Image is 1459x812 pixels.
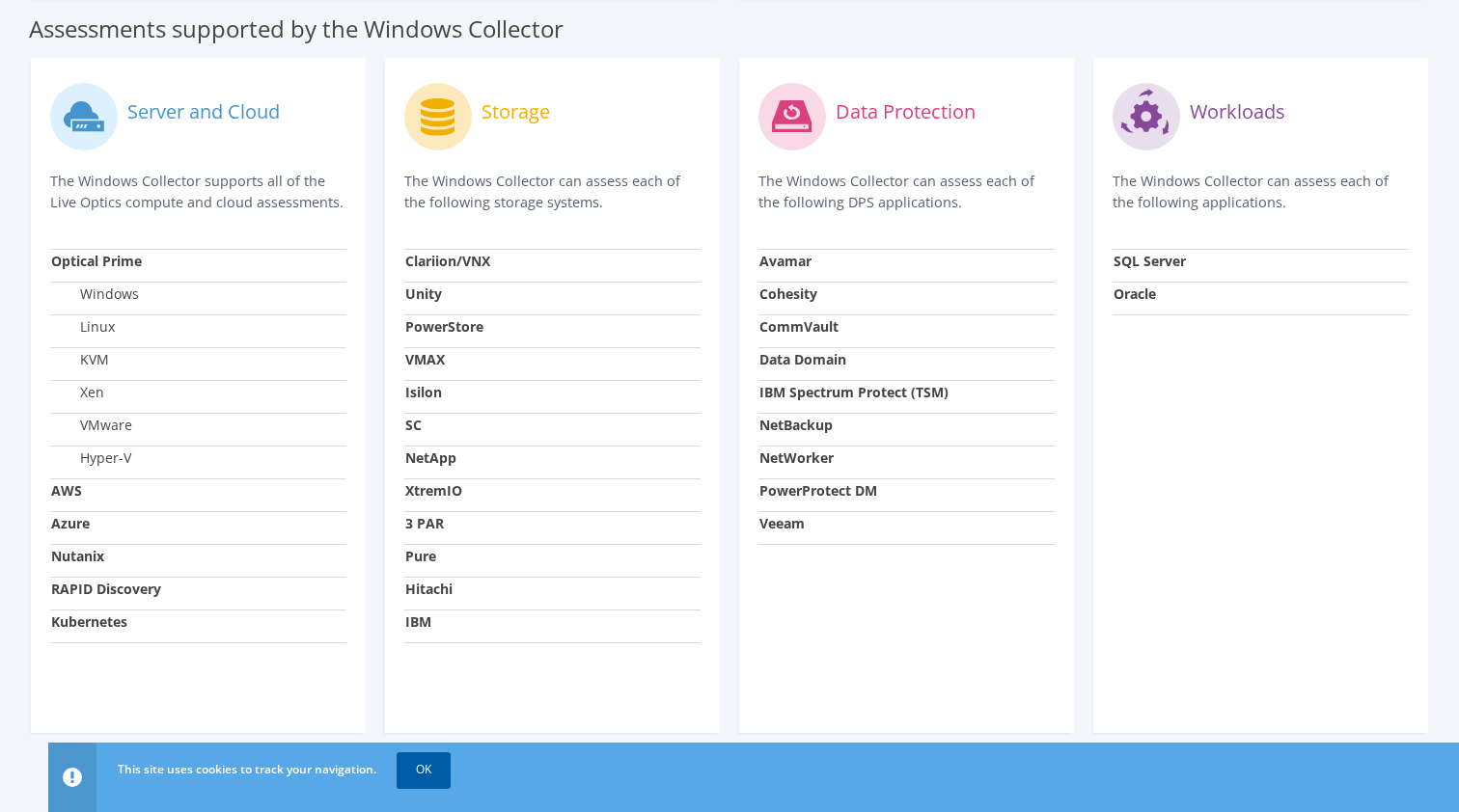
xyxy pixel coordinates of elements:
[51,547,104,565] strong: Nutanix
[1190,102,1285,122] label: Workloads
[759,481,877,500] strong: PowerProtect DM
[127,102,280,122] label: Server and Cloud
[51,416,132,435] label: VMware
[405,350,445,368] strong: VMAX
[759,448,834,467] strong: NetWorker
[118,761,376,777] span: This site uses cookies to track your navigation.
[758,171,1055,213] p: The Windows Collector can assess each of the following DPS applications.
[51,317,115,337] label: Linux
[1114,284,1156,303] strong: Oracle
[759,284,817,303] strong: Cohesity
[404,171,701,213] p: The Windows Collector can assess each of the following storage systems.
[405,547,436,565] strong: Pure
[405,612,431,631] strong: IBM
[405,448,456,467] strong: NetApp
[51,514,90,532] strong: Azure
[405,383,442,401] strong: Isilon
[405,317,483,336] strong: PowerStore
[759,514,805,532] strong: Veeam
[759,350,846,368] strong: Data Domain
[759,317,839,336] strong: CommVault
[397,752,451,787] a: OK
[482,102,550,122] label: Storage
[1114,252,1186,270] strong: SQL Server
[51,448,131,468] label: Hyper-V
[50,171,346,213] p: The Windows Collector supports all of the Live Optics compute and cloud assessments.
[759,416,833,434] strong: NetBackup
[29,19,564,39] label: Assessments supported by the Windows Collector
[759,383,949,401] strong: IBM Spectrum Protect (TSM)
[405,481,462,500] strong: XtremIO
[759,252,812,270] strong: Avamar
[51,284,139,304] label: Windows
[51,252,142,270] strong: Optical Prime
[1113,171,1409,213] p: The Windows Collector can assess each of the following applications.
[51,383,104,402] label: Xen
[51,350,109,369] label: KVM
[51,580,161,598] strong: RAPID Discovery
[405,514,444,532] strong: 3 PAR
[405,284,442,303] strong: Unity
[405,416,422,434] strong: SC
[405,252,490,270] strong: Clariion/VNX
[405,580,453,598] strong: Hitachi
[51,612,127,631] strong: Kubernetes
[51,481,82,500] strong: AWS
[836,102,976,122] label: Data Protection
